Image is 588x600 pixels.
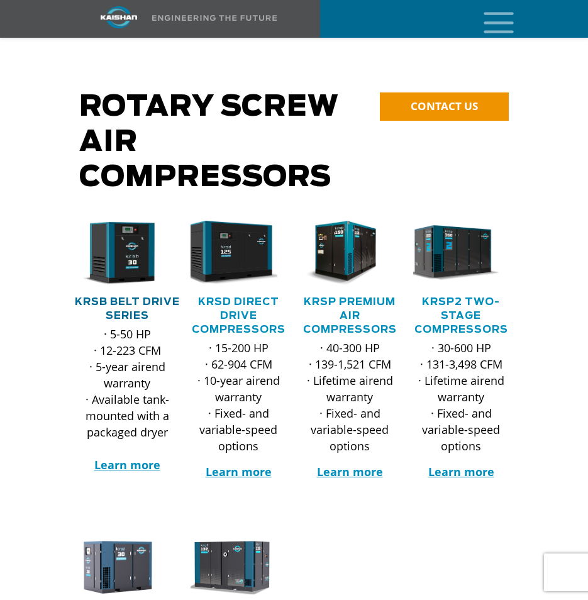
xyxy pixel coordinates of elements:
[292,221,389,286] img: krsp150
[380,92,509,121] a: CONTACT US
[413,221,509,286] div: krsp350
[206,464,272,479] a: Learn more
[79,326,175,473] p: · 5-50 HP · 12-223 CFM · 5-year airend warranty · Available tank-mounted with a packaged dryer
[70,540,166,595] img: krsl30
[413,340,509,454] p: · 30-600 HP · 131-3,498 CFM · Lifetime airend warranty · Fixed- and variable-speed options
[70,221,166,286] img: krsb30
[302,221,398,286] div: krsp150
[303,297,397,335] a: KRSP Premium Air Compressors
[72,6,166,28] img: kaishan logo
[191,340,287,454] p: · 15-200 HP · 62-904 CFM · 10-year airend warranty · Fixed- and variable-speed options
[79,93,339,192] span: Rotary Screw Air Compressors
[404,221,500,286] img: krsp350
[411,99,478,113] span: CONTACT US
[192,297,286,335] a: KRSD Direct Drive Compressors
[181,221,277,286] img: krsd125
[414,297,508,335] a: KRSP2 Two-Stage Compressors
[302,340,398,454] p: · 40-300 HP · 139-1,521 CFM · Lifetime airend warranty · Fixed- and variable-speed options
[479,8,500,30] a: mobile menu
[75,297,180,321] a: KRSB Belt Drive Series
[94,457,160,472] a: Learn more
[152,15,277,21] img: Engineering the future
[181,540,277,595] img: krof132
[428,464,494,479] a: Learn more
[317,464,383,479] a: Learn more
[79,221,175,286] div: krsb30
[191,540,287,595] div: krof132
[79,540,175,595] div: krsl30
[191,221,287,286] div: krsd125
